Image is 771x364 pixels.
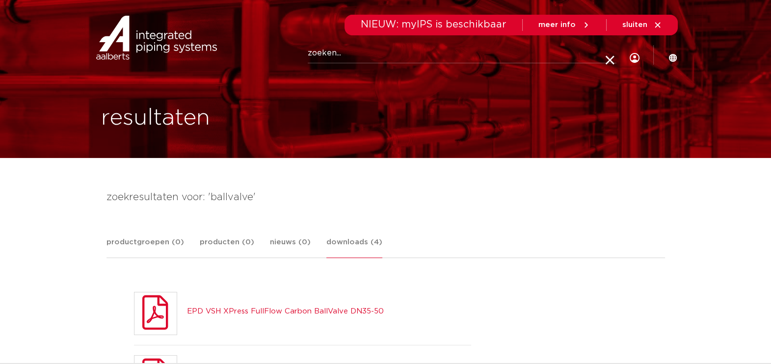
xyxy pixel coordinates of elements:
input: zoeken... [308,44,616,63]
a: producten (0) [200,236,254,258]
a: EPD VSH XPress FullFlow Carbon BallValve DN35-50 [187,308,384,315]
h4: zoekresultaten voor: 'ballvalve' [106,189,665,205]
a: nieuws (0) [270,236,311,258]
h1: resultaten [101,103,210,134]
a: downloads (4) [326,236,382,258]
span: meer info [538,21,576,28]
a: productgroepen (0) [106,236,184,258]
a: sluiten [622,21,662,29]
span: sluiten [622,21,647,28]
div: my IPS [630,32,639,78]
a: meer info [538,21,590,29]
span: NIEUW: myIPS is beschikbaar [361,20,506,29]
